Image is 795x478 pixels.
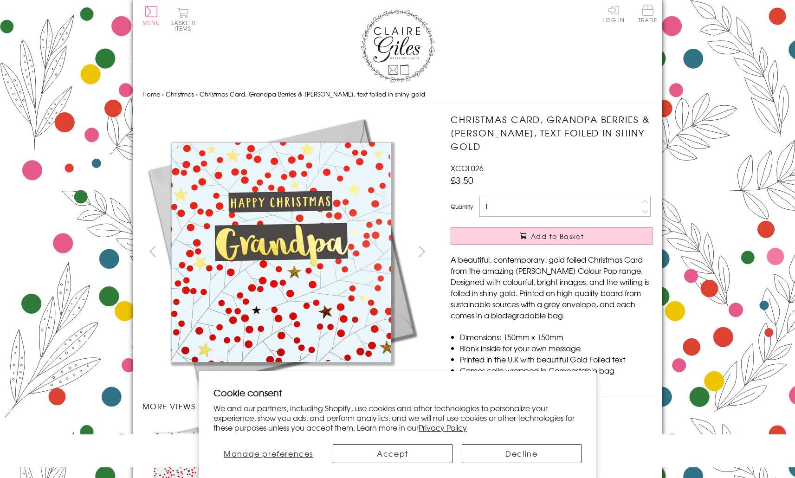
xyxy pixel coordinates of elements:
[460,354,653,365] li: Printed in the U.K with beautiful Gold Foiled text
[451,202,473,211] label: Quantity
[419,422,467,433] a: Privacy Policy
[166,90,194,98] a: Christmas
[460,365,653,376] li: Comes cello wrapped in Compostable bag
[531,232,584,241] span: Add to Basket
[170,7,196,31] button: Basket0 items
[142,113,420,391] img: Christmas Card, Grandpa Berries & Twigs, text foiled in shiny gold
[638,5,658,25] a: Trade
[200,90,425,98] span: Christmas Card, Grandpa Berries & [PERSON_NAME], text foiled in shiny gold
[460,342,653,354] li: Blank inside for your own message
[602,5,625,23] a: Log In
[142,241,163,262] button: prev
[411,241,432,262] button: next
[638,5,658,23] span: Trade
[451,227,653,245] button: Add to Basket
[460,331,653,342] li: Dimensions: 150mm x 150mm
[142,19,161,27] span: Menu
[451,254,653,321] p: A beautiful, contemporary, gold foiled Christmas Card from the amazing [PERSON_NAME] Colour Pop r...
[451,174,473,187] span: £3.50
[162,90,164,98] span: ›
[451,162,484,174] span: XCOL026
[462,444,582,463] button: Decline
[213,444,323,463] button: Manage preferences
[432,113,711,391] img: Christmas Card, Grandpa Berries & Twigs, text foiled in shiny gold
[224,448,313,459] span: Manage preferences
[142,6,161,26] button: Menu
[196,90,198,98] span: ›
[361,9,435,83] img: Claire Giles Greetings Cards
[142,400,433,412] h3: More views
[142,85,653,104] nav: breadcrumbs
[142,90,160,98] a: Home
[451,113,653,153] h1: Christmas Card, Grandpa Berries & [PERSON_NAME], text foiled in shiny gold
[175,19,196,32] span: 0 items
[333,444,452,463] button: Accept
[213,386,582,399] h2: Cookie consent
[213,403,582,432] p: We and our partners, including Shopify, use cookies and other technologies to personalize your ex...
